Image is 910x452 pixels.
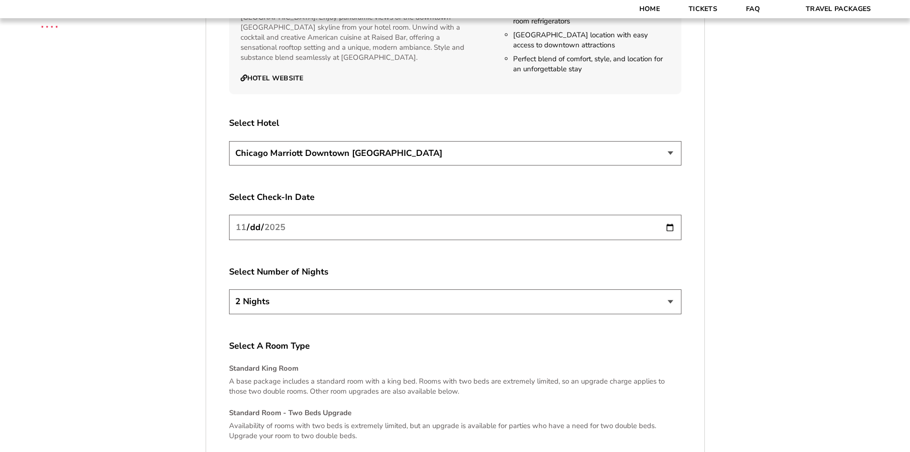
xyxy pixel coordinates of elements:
[229,340,681,352] label: Select A Room Type
[229,376,681,397] p: A base package includes a standard room with a king bed. Rooms with two beds are extremely limite...
[229,408,681,418] h4: Standard Room - Two Beds Upgrade
[229,191,681,203] label: Select Check-In Date
[513,54,669,74] li: Perfect blend of comfort, style, and location for an unforgettable stay
[229,117,681,129] label: Select Hotel
[229,266,681,278] label: Select Number of Nights
[241,74,304,83] a: Hotel Website
[229,364,681,374] h4: Standard King Room
[29,5,70,46] img: CBS Sports Thanksgiving Classic
[513,30,669,50] li: [GEOGRAPHIC_DATA] location with easy access to downtown attractions
[229,421,681,441] p: Availability of rooms with two beds is extremely limited, but an upgrade is available for parties...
